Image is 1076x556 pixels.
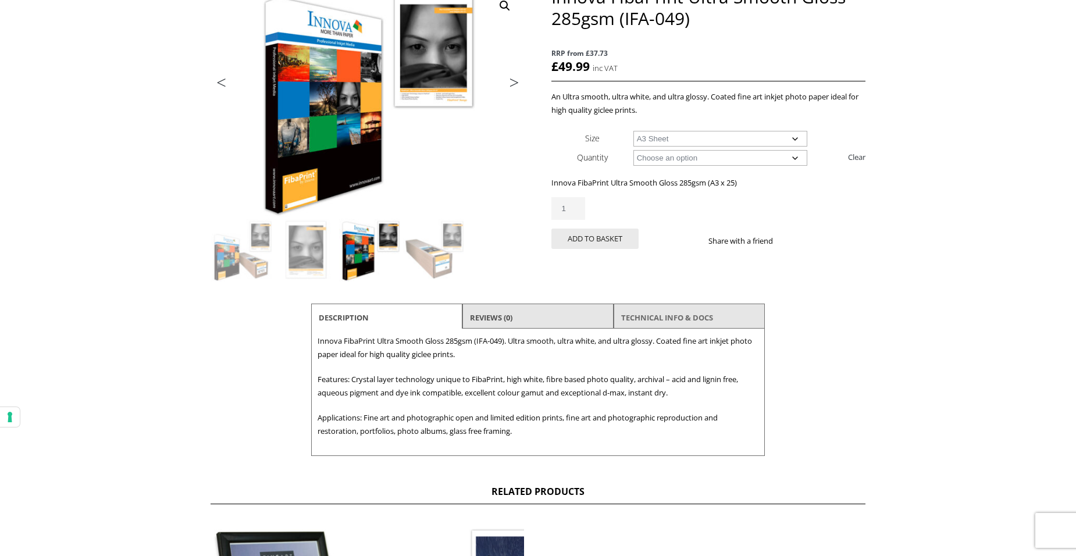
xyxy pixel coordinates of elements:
[403,219,466,281] img: Innova FibaPrint Ultra Smooth Gloss 285gsm (IFA-049) - Image 4
[815,236,824,245] img: email sharing button
[621,307,713,328] a: TECHNICAL INFO & DOCS
[787,236,796,245] img: facebook sharing button
[551,90,865,117] p: An Ultra smooth, ultra white, and ultra glossy. Coated fine art inkjet photo paper ideal for high...
[318,411,758,438] p: Applications: Fine art and photographic open and limited edition prints, fine art and photographi...
[275,219,338,281] img: Innova FibaPrint Ultra Smooth Gloss 285gsm (IFA-049) - Image 2
[551,176,865,190] p: Innova FibaPrint Ultra Smooth Gloss 285gsm (A3 x 25)
[585,133,600,144] label: Size
[577,152,608,163] label: Quantity
[551,58,558,74] span: £
[318,373,758,400] p: Features: Crystal layer technology unique to FibaPrint, high white, fibre based photo quality, ar...
[339,219,402,281] img: Innova FibaPrint Ultra Smooth Gloss 285gsm (IFA-049) - Image 3
[848,148,865,166] a: Clear options
[470,307,512,328] a: Reviews (0)
[211,219,274,281] img: Innova FibaPrint Ultra Smooth Gloss 285gsm (IFA-049)
[318,334,758,361] p: Innova FibaPrint Ultra Smooth Gloss 285gsm (IFA-049). Ultra smooth, ultra white, and ultra glossy...
[319,307,369,328] a: Description
[551,229,639,249] button: Add to basket
[801,236,810,245] img: twitter sharing button
[551,58,590,74] bdi: 49.99
[551,47,865,60] span: RRP from £37.73
[211,485,865,504] h2: Related products
[551,197,585,220] input: Product quantity
[708,234,787,248] p: Share with a friend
